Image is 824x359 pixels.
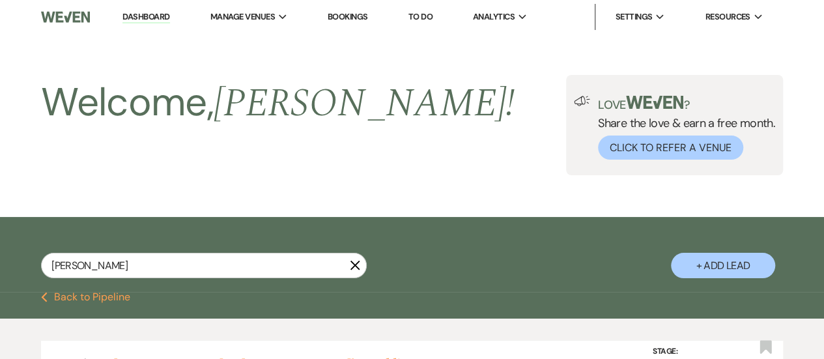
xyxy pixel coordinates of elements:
[590,96,775,160] div: Share the love & earn a free month.
[615,10,652,23] span: Settings
[122,11,169,23] a: Dashboard
[598,96,775,111] p: Love ?
[671,253,775,278] button: + Add Lead
[41,3,89,31] img: Weven Logo
[408,11,433,22] a: To Do
[328,11,368,22] a: Bookings
[41,292,130,302] button: Back to Pipeline
[41,75,515,131] h2: Welcome,
[626,96,684,109] img: weven-logo-green.svg
[214,74,515,134] span: [PERSON_NAME] !
[41,253,367,278] input: Search by name, event date, email address or phone number
[210,10,275,23] span: Manage Venues
[705,10,750,23] span: Resources
[653,345,750,359] label: Stage:
[574,96,590,106] img: loud-speaker-illustration.svg
[598,136,743,160] button: Click to Refer a Venue
[473,10,515,23] span: Analytics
